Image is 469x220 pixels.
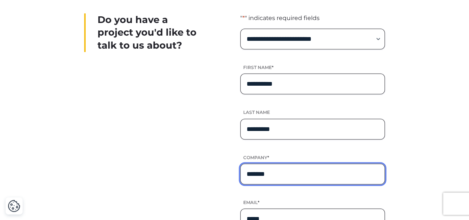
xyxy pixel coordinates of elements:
img: Revisit consent button [8,200,20,212]
label: First name [240,64,385,70]
span: Upgrade [3,9,22,14]
div: Do you have a project you'd like to talk to us about? [84,13,198,52]
p: " " indicates required fields [240,13,385,23]
label: Company [240,154,385,161]
label: Last name [240,109,385,115]
label: Email [240,199,385,206]
button: Cookie Settings [8,200,20,212]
